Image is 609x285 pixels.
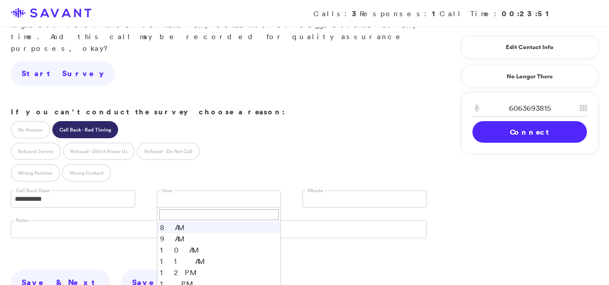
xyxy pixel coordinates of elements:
[11,143,61,160] label: Refused Survey
[157,233,281,244] li: 9 AM
[157,222,281,233] li: 8 AM
[11,107,285,117] strong: If you can't conduct the survey choose a reason:
[306,187,325,194] label: Minute
[157,244,281,256] li: 10 AM
[11,61,114,86] a: Start Survey
[137,143,200,160] label: Refused - Do Not Call
[502,9,553,18] strong: 00:23:51
[472,121,587,143] a: Connect
[461,65,598,88] a: No Longer There
[14,187,51,194] label: Call Back Date
[11,121,50,138] label: No Answer
[52,121,118,138] label: Call Back - Bad Timing
[157,256,281,267] li: 11 AM
[472,40,587,54] a: Edit Contact Info
[352,9,360,18] strong: 3
[11,164,60,181] label: Wrong Number
[160,187,174,194] label: Hour
[62,164,111,181] label: Wrong Contact
[157,267,281,278] li: 12 PM
[14,217,30,224] label: Notes
[432,9,440,18] strong: 1
[63,143,135,160] label: Refused - Didn't Know Us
